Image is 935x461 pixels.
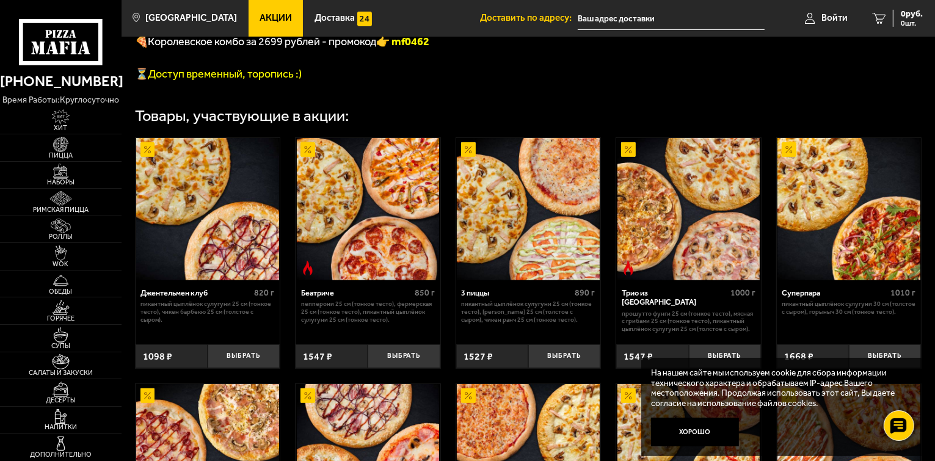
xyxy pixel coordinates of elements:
span: 1547 ₽ [303,350,332,362]
img: 15daf4d41897b9f0e9f617042186c801.svg [357,12,372,26]
span: Доставка [315,13,355,23]
span: 1098 ₽ [143,350,172,362]
button: Выбрать [368,344,440,368]
img: Акционный [300,142,315,157]
span: 1527 ₽ [464,350,493,362]
img: Острое блюдо [621,261,636,275]
span: 1547 ₽ [624,350,653,362]
span: Войти [821,13,848,23]
div: Трио из [GEOGRAPHIC_DATA] [622,288,727,307]
img: 3 пиццы [457,138,600,281]
p: Пикантный цыплёнок сулугуни 25 см (тонкое тесто), [PERSON_NAME] 25 см (толстое с сыром), Чикен Ра... [461,300,595,324]
div: Джентельмен клуб [140,288,251,297]
a: Акционный3 пиццы [456,138,601,281]
img: Суперпара [777,138,920,281]
a: АкционныйСуперпара [777,138,922,281]
span: 0 руб. [901,10,923,18]
img: Беатриче [297,138,440,281]
font: 👉 mf0462 [377,35,430,48]
img: Акционный [140,388,155,403]
span: 1668 ₽ [784,350,813,362]
a: АкционныйОстрое блюдоБеатриче [296,138,440,281]
span: 850 г [415,288,435,298]
img: Джентельмен клуб [136,138,279,281]
button: Выбрать [689,344,761,368]
div: Беатриче [301,288,412,297]
img: Акционный [140,142,155,157]
img: Акционный [621,142,636,157]
span: Королевское комбо за 2699 рублей - промокод [148,35,377,48]
p: Пикантный цыплёнок сулугуни 25 см (тонкое тесто), Чикен Барбекю 25 см (толстое с сыром). [140,300,274,324]
p: Прошутто Фунги 25 см (тонкое тесто), Мясная с грибами 25 см (тонкое тесто), Пикантный цыплёнок су... [622,310,755,333]
input: Ваш адрес доставки [578,7,765,30]
a: АкционныйОстрое блюдоТрио из Рио [616,138,761,281]
p: На нашем сайте мы используем cookie для сбора информации технического характера и обрабатываем IP... [651,368,904,408]
span: Доставить по адресу: [480,13,578,23]
img: Акционный [461,142,476,157]
button: Хорошо [651,418,739,447]
span: 820 г [254,288,274,298]
div: 3 пиццы [461,288,572,297]
p: Пепперони 25 см (тонкое тесто), Фермерская 25 см (тонкое тесто), Пикантный цыплёнок сулугуни 25 с... [301,300,435,324]
span: 890 г [575,288,595,298]
p: Пикантный цыплёнок сулугуни 30 см (толстое с сыром), Горыныч 30 см (тонкое тесто). [782,300,915,316]
button: Выбрать [849,344,921,368]
span: 0 шт. [901,20,923,27]
img: Акционный [782,142,796,157]
img: Трио из Рио [617,138,760,281]
div: Товары, участвующие в акции: [135,108,350,124]
img: Острое блюдо [300,261,315,275]
a: АкционныйДжентельмен клуб [136,138,280,281]
span: ⏳Доступ временный, торопись :) [135,67,302,81]
img: Акционный [621,388,636,403]
span: [GEOGRAPHIC_DATA] [145,13,237,23]
font: 🍕 [135,35,148,48]
img: Акционный [300,388,315,403]
div: Суперпара [782,288,887,297]
button: Выбрать [528,344,600,368]
span: 1000 г [730,288,755,298]
span: Акции [260,13,292,23]
img: Акционный [461,388,476,403]
span: 1010 г [891,288,916,298]
button: Выбрать [208,344,280,368]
